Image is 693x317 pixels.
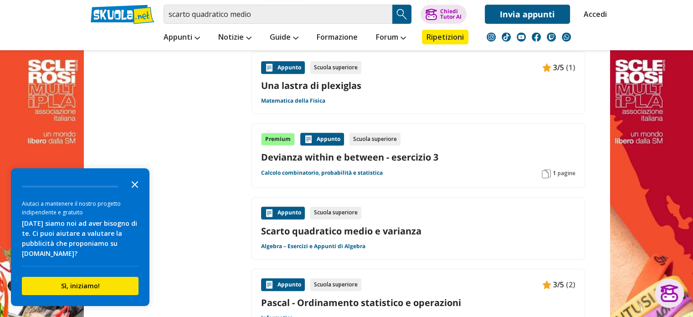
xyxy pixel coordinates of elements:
[261,79,575,92] a: Una lastra di plexiglas
[532,32,541,42] img: facebook
[566,279,575,291] span: (2)
[265,280,274,289] img: Appunti contenuto
[395,7,409,21] img: Cerca appunti, riassunti o versioni
[562,32,571,42] img: WhatsApp
[502,32,511,42] img: tiktok
[22,218,139,259] div: [DATE] siamo noi ad aver bisogno di te. Ci puoi aiutare a valutare la pubblicità che proponiamo s...
[584,5,603,24] a: Accedi
[517,32,526,42] img: youtube
[161,30,202,46] a: Appunti
[349,133,400,146] div: Scuola superiore
[126,175,144,193] button: Close the survey
[216,30,254,46] a: Notizie
[314,30,360,46] a: Formazione
[487,32,496,42] img: instagram
[261,151,575,163] a: Devianza within e between - esercizio 3
[164,5,392,24] input: Cerca appunti, riassunti o versioni
[553,170,556,177] span: 1
[553,279,564,291] span: 3/5
[440,9,461,20] div: Chiedi Tutor AI
[542,280,551,289] img: Appunti contenuto
[261,207,305,219] div: Appunto
[547,32,556,42] img: twitch
[310,278,361,291] div: Scuola superiore
[422,30,468,44] a: Ripetizioni
[558,170,575,177] span: pagine
[310,207,361,219] div: Scuola superiore
[261,278,305,291] div: Appunto
[374,30,408,46] a: Forum
[392,5,411,24] button: Search Button
[11,168,149,306] div: Survey
[310,61,361,74] div: Scuola superiore
[267,30,301,46] a: Guide
[261,243,365,250] a: Algebra – Esercizi e Appunti di Algebra
[261,296,575,309] a: Pascal - Ordinamento statistico e operazioni
[265,208,274,218] img: Appunti contenuto
[265,63,274,72] img: Appunti contenuto
[22,199,139,217] div: Aiutaci a mantenere il nostro progetto indipendente e gratuito
[300,133,344,146] div: Appunto
[566,62,575,73] span: (1)
[261,133,295,146] div: Premium
[304,135,313,144] img: Appunti contenuto
[542,63,551,72] img: Appunti contenuto
[22,277,139,295] button: Sì, iniziamo!
[542,169,551,178] img: Pagine
[485,5,570,24] a: Invia appunti
[261,225,575,237] a: Scarto quadratico medio e varianza
[553,62,564,73] span: 3/5
[261,97,325,104] a: Matematica della Fisica
[261,169,383,177] a: Calcolo combinatorio, probabilità e statistica
[421,5,467,24] button: ChiediTutor AI
[261,61,305,74] div: Appunto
